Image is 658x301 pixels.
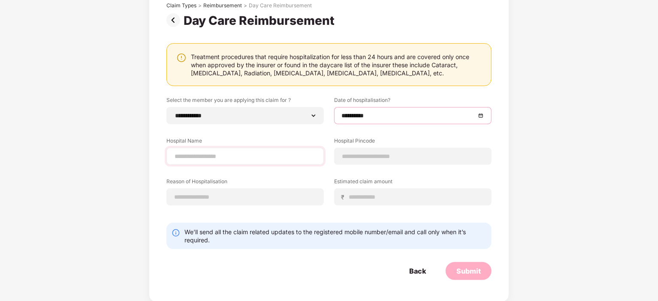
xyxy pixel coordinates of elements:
div: Back [409,266,426,276]
div: Submit [456,266,481,276]
label: Select the member you are applying this claim for ? [166,96,324,107]
span: ₹ [341,193,348,201]
label: Hospital Pincode [334,137,492,148]
img: svg+xml;base64,PHN2ZyBpZD0iV2FybmluZ18tXzI0eDI0IiBkYXRhLW5hbWU9Ildhcm5pbmcgLSAyNHgyNCIgeG1sbnM9Im... [176,53,187,63]
div: Reimbursement [203,2,242,9]
div: > [244,2,247,9]
div: Treatment procedures that require hospitalization for less than 24 hours and are covered only onc... [191,53,483,77]
div: > [198,2,202,9]
label: Date of hospitalisation? [334,96,492,107]
img: svg+xml;base64,PHN2ZyBpZD0iSW5mby0yMHgyMCIgeG1sbnM9Imh0dHA6Ly93d3cudzMub3JnLzIwMDAvc3ZnIiB3aWR0aD... [172,229,180,237]
label: Reason of Hospitalisation [166,178,324,188]
div: Day Care Reimbursement [184,13,338,28]
div: Day Care Reimbursement [249,2,312,9]
div: Claim Types [166,2,196,9]
img: svg+xml;base64,PHN2ZyBpZD0iUHJldi0zMngzMiIgeG1sbnM9Imh0dHA6Ly93d3cudzMub3JnLzIwMDAvc3ZnIiB3aWR0aD... [166,13,184,27]
label: Hospital Name [166,137,324,148]
div: We’ll send all the claim related updates to the registered mobile number/email and call only when... [184,228,486,244]
label: Estimated claim amount [334,178,492,188]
